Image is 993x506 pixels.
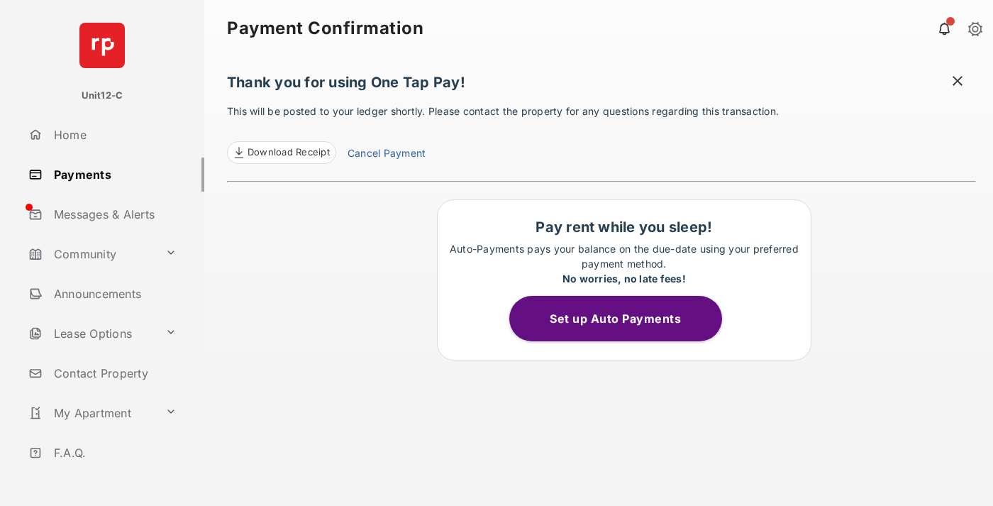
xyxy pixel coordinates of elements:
h1: Pay rent while you sleep! [445,219,804,236]
strong: Payment Confirmation [227,20,423,37]
img: svg+xml;base64,PHN2ZyB4bWxucz0iaHR0cDovL3d3dy53My5vcmcvMjAwMC9zdmciIHdpZHRoPSI2NCIgaGVpZ2h0PSI2NC... [79,23,125,68]
a: F.A.Q. [23,436,204,470]
a: Download Receipt [227,141,336,164]
button: Set up Auto Payments [509,296,722,341]
h1: Thank you for using One Tap Pay! [227,74,976,98]
p: Auto-Payments pays your balance on the due-date using your preferred payment method. [445,241,804,286]
p: Unit12-C [82,89,123,103]
a: Lease Options [23,317,160,351]
a: Community [23,237,160,271]
a: Payments [23,158,204,192]
a: Messages & Alerts [23,197,204,231]
span: Download Receipt [248,145,330,160]
a: Home [23,118,204,152]
a: Set up Auto Payments [509,312,739,326]
p: This will be posted to your ledger shortly. Please contact the property for any questions regardi... [227,104,976,164]
a: Cancel Payment [348,145,426,164]
a: Announcements [23,277,204,311]
a: Contact Property [23,356,204,390]
div: No worries, no late fees! [445,271,804,286]
a: My Apartment [23,396,160,430]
